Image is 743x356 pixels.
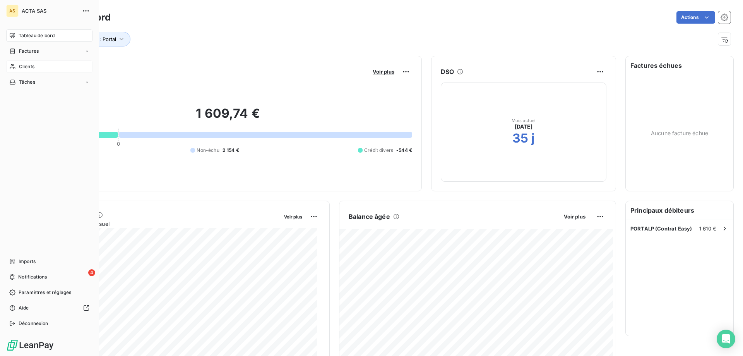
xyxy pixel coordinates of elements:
[564,213,585,220] span: Voir plus
[19,32,55,39] span: Tableau de bord
[19,48,39,55] span: Factures
[364,147,393,154] span: Crédit divers
[223,147,239,154] span: 2 154 €
[512,131,528,146] h2: 35
[44,106,412,129] h2: 1 609,74 €
[22,8,77,14] span: ACTA SAS
[88,269,95,276] span: 4
[6,5,19,17] div: AS
[370,68,397,75] button: Voir plus
[19,79,35,86] span: Tâches
[349,212,390,221] h6: Balance âgée
[18,273,47,280] span: Notifications
[19,63,34,70] span: Clients
[117,141,120,147] span: 0
[19,258,36,265] span: Imports
[19,289,71,296] span: Paramètres et réglages
[717,330,735,348] div: Open Intercom Messenger
[6,339,54,351] img: Logo LeanPay
[6,302,92,314] a: Aide
[626,201,733,220] h6: Principaux débiteurs
[651,129,708,137] span: Aucune facture échue
[44,220,279,228] span: Chiffre d'affaires mensuel
[531,131,535,146] h2: j
[284,214,302,220] span: Voir plus
[626,56,733,75] h6: Factures échues
[562,213,588,220] button: Voir plus
[676,11,715,24] button: Actions
[72,32,130,46] button: Client : Portal
[19,304,29,311] span: Aide
[699,225,716,232] span: 1 610 €
[282,213,305,220] button: Voir plus
[630,225,692,232] span: PORTALP (Contrat Easy)
[396,147,412,154] span: -544 €
[512,118,536,123] span: Mois actuel
[197,147,219,154] span: Non-échu
[19,320,48,327] span: Déconnexion
[441,67,454,76] h6: DSO
[515,123,533,131] span: [DATE]
[373,69,394,75] span: Voir plus
[84,36,116,42] span: Client : Portal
